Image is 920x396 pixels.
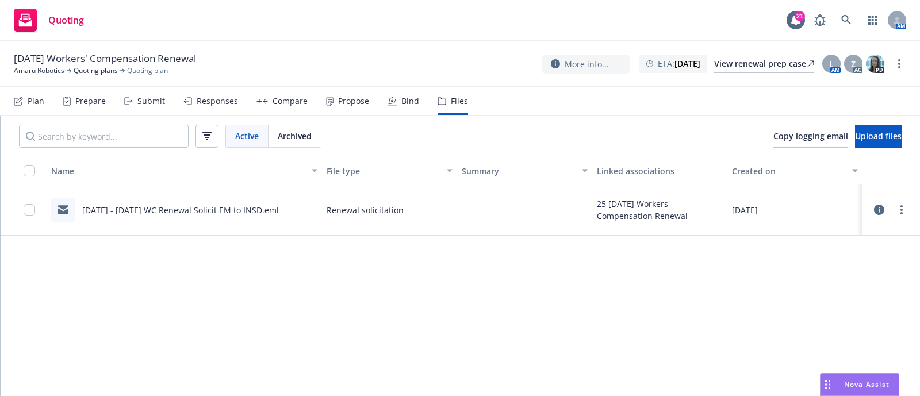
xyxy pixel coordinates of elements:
[732,165,845,177] div: Created on
[565,58,609,70] span: More info...
[457,157,592,184] button: Summary
[322,157,457,184] button: File type
[74,66,118,76] a: Quoting plans
[197,97,238,106] div: Responses
[855,125,902,148] button: Upload files
[861,9,884,32] a: Switch app
[592,157,727,184] button: Linked associations
[835,9,858,32] a: Search
[28,97,44,106] div: Plan
[808,9,831,32] a: Report a Bug
[773,125,848,148] button: Copy logging email
[892,57,906,71] a: more
[14,66,64,76] a: Amaru Robotics
[401,97,419,106] div: Bind
[19,125,189,148] input: Search by keyword...
[597,165,723,177] div: Linked associations
[327,165,440,177] div: File type
[597,198,723,222] div: 25 [DATE] Workers' Compensation Renewal
[855,130,902,141] span: Upload files
[674,58,700,69] strong: [DATE]
[821,374,835,395] div: Drag to move
[714,55,814,72] div: View renewal prep case
[75,97,106,106] div: Prepare
[727,157,862,184] button: Created on
[14,52,196,66] span: [DATE] Workers' Compensation Renewal
[795,11,805,21] div: 21
[137,97,165,106] div: Submit
[9,4,89,36] a: Quoting
[895,203,908,217] a: more
[658,57,700,70] span: ETA :
[451,97,468,106] div: Files
[732,204,758,216] span: [DATE]
[773,130,848,141] span: Copy logging email
[127,66,168,76] span: Quoting plan
[327,204,404,216] span: Renewal solicitation
[51,165,305,177] div: Name
[866,55,884,73] img: photo
[714,55,814,73] a: View renewal prep case
[278,130,312,142] span: Archived
[273,97,308,106] div: Compare
[462,165,575,177] div: Summary
[829,58,834,70] span: L
[48,16,84,25] span: Quoting
[24,204,35,216] input: Toggle Row Selected
[47,157,322,184] button: Name
[338,97,369,106] div: Propose
[820,373,899,396] button: Nova Assist
[851,58,856,70] span: Z
[82,205,279,216] a: [DATE] - [DATE] WC Renewal Solicit EM to INSD.eml
[542,55,630,74] button: More info...
[235,130,259,142] span: Active
[844,379,890,389] span: Nova Assist
[24,165,35,176] input: Select all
